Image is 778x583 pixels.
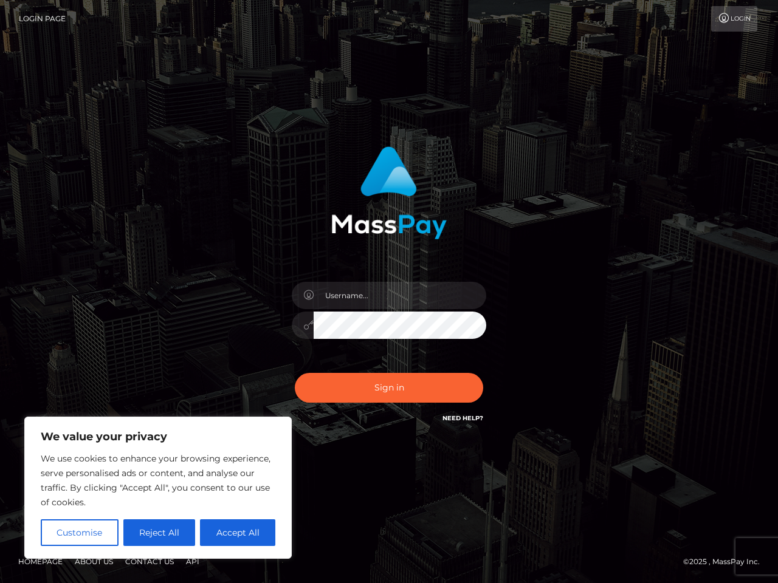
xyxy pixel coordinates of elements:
a: Contact Us [120,552,179,571]
a: Need Help? [442,414,483,422]
a: Login [711,6,757,32]
button: Customise [41,519,119,546]
div: © 2025 , MassPay Inc. [683,555,769,568]
button: Sign in [295,373,483,403]
a: API [181,552,204,571]
button: Accept All [200,519,275,546]
a: Login Page [19,6,66,32]
a: Homepage [13,552,67,571]
div: We value your privacy [24,417,292,559]
p: We use cookies to enhance your browsing experience, serve personalised ads or content, and analys... [41,451,275,510]
button: Reject All [123,519,196,546]
a: About Us [70,552,118,571]
input: Username... [314,282,486,309]
img: MassPay Login [331,146,447,239]
p: We value your privacy [41,429,275,444]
